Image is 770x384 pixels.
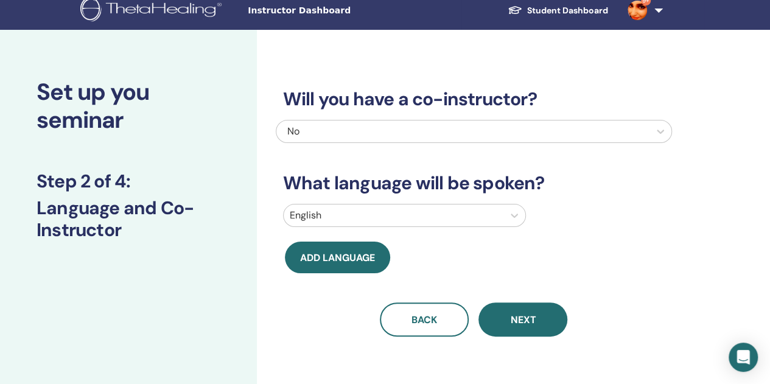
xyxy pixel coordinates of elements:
span: Add language [300,251,375,264]
button: Back [380,302,469,337]
h2: Set up you seminar [37,79,220,134]
button: Next [478,302,567,337]
span: Instructor Dashboard [248,4,430,17]
h3: Step 2 of 4 : [37,170,220,192]
span: No [287,125,299,138]
h3: Language and Co-Instructor [37,197,220,241]
h3: What language will be spoken? [276,172,672,194]
h3: Will you have a co-instructor? [276,88,672,110]
div: Open Intercom Messenger [729,343,758,372]
button: Add language [285,242,390,273]
span: Next [510,313,536,326]
span: Back [411,313,437,326]
img: default.jpg [628,1,647,20]
img: graduation-cap-white.svg [508,5,522,15]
